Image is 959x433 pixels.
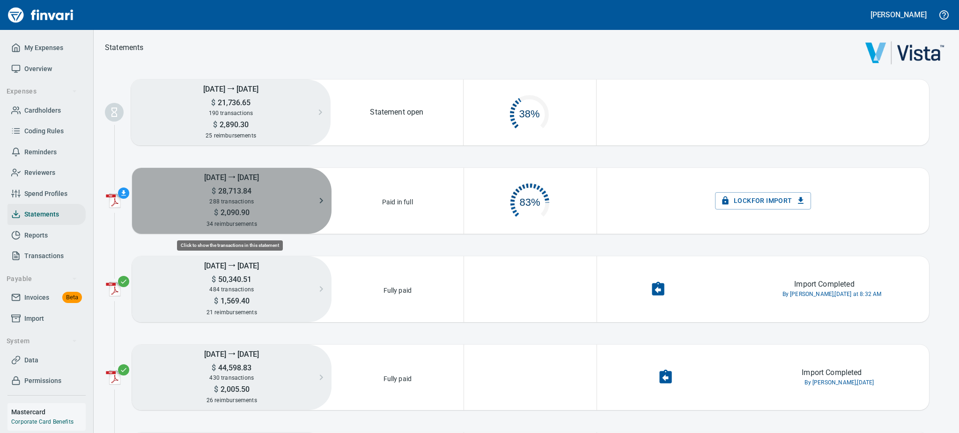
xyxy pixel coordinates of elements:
button: System [3,332,81,350]
nav: breadcrumb [105,42,144,53]
h6: Mastercard [11,407,86,417]
span: Transactions [24,250,64,262]
span: Reminders [24,146,57,158]
span: 26 reimbursements [207,397,257,404]
span: Lock for Import [723,195,804,207]
span: 50,340.51 [216,275,251,284]
span: $ [214,385,218,394]
h5: [PERSON_NAME] [870,10,927,20]
span: Spend Profiles [24,188,67,200]
span: 2,090.90 [218,208,250,217]
button: Expenses [3,83,81,100]
span: 28,713.84 [216,187,251,195]
h5: [DATE] ⭢ [DATE] [132,168,332,186]
button: [DATE] ⭢ [DATE]$28,713.84288 transactions$2,090.9034 reimbursements [132,168,332,234]
span: Beta [62,292,82,303]
span: $ [211,98,215,107]
p: Statements [105,42,144,53]
p: Import Completed [802,367,862,378]
span: 21,736.65 [215,98,251,107]
span: $ [212,275,216,284]
button: [DATE] ⭢ [DATE]$21,736.65190 transactions$2,890.3025 reimbursements [131,79,331,145]
img: vista.png [865,41,944,65]
span: Reports [24,230,48,241]
span: Import [24,313,44,325]
a: Reports [7,225,86,246]
span: $ [213,120,217,129]
a: Statements [7,204,86,225]
a: InvoicesBeta [7,287,86,308]
img: Finvari [6,4,76,26]
a: Transactions [7,245,86,267]
button: Lockfor Import [715,192,811,209]
button: 38% [464,85,596,139]
img: adobe-pdf-icon.png [106,281,121,296]
span: 190 transactions [209,110,253,116]
span: 484 transactions [209,286,254,293]
div: 240 of 288 complete. Click to open reminders. [464,173,597,228]
span: $ [214,296,218,305]
span: $ [214,208,218,217]
button: Payable [3,270,81,288]
a: Reminders [7,142,86,163]
span: Coding Rules [24,125,64,137]
button: [DATE] ⭢ [DATE]$50,340.51484 transactions$1,569.4021 reimbursements [132,256,332,322]
span: 288 transactions [209,198,254,205]
span: $ [212,363,216,372]
span: By [PERSON_NAME], [DATE] at 8:32 AM [782,290,882,299]
span: Statements [24,209,59,220]
span: Data [24,354,38,366]
a: My Expenses [7,37,86,58]
span: 44,598.83 [216,363,251,372]
img: adobe-pdf-icon.png [106,370,121,385]
p: Fully paid [381,371,415,383]
button: Undo Import Completion [644,275,672,303]
span: My Expenses [24,42,63,54]
span: 1,569.40 [218,296,250,305]
span: 2,005.50 [218,385,250,394]
span: 430 transactions [209,375,254,381]
button: Undo Import Completion [652,363,679,391]
span: Overview [24,63,52,75]
a: Corporate Card Benefits [11,419,74,425]
span: 21 reimbursements [207,309,257,316]
span: System [7,335,77,347]
p: Import Completed [794,279,854,290]
a: Reviewers [7,162,86,183]
p: Fully paid [381,283,415,295]
button: [DATE] ⭢ [DATE]$44,598.83430 transactions$2,005.5026 reimbursements [132,345,332,411]
a: Spend Profiles [7,183,86,204]
h5: [DATE] ⭢ [DATE] [131,79,331,98]
img: adobe-pdf-icon.png [106,193,121,208]
h5: [DATE] ⭢ [DATE] [132,345,332,363]
span: 34 reimbursements [207,221,257,227]
span: Reviewers [24,167,55,179]
span: $ [212,187,216,195]
button: 83% [464,173,597,228]
a: Coding Rules [7,121,86,142]
span: 2,890.30 [217,120,249,129]
p: Paid in full [379,195,416,207]
span: Permissions [24,375,61,387]
span: 25 reimbursements [206,132,256,139]
span: Expenses [7,86,77,97]
span: Invoices [24,292,49,303]
a: Import [7,308,86,329]
span: By [PERSON_NAME], [DATE] [804,378,874,388]
button: [PERSON_NAME] [868,7,929,22]
span: Cardholders [24,105,61,116]
div: 73 of 190 complete. Click to open reminders. [464,85,596,139]
a: Data [7,350,86,371]
a: Cardholders [7,100,86,121]
a: Overview [7,58,86,79]
a: Permissions [7,370,86,391]
span: Payable [7,273,77,285]
h5: [DATE] ⭢ [DATE] [132,256,332,274]
p: Statement open [370,107,423,118]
